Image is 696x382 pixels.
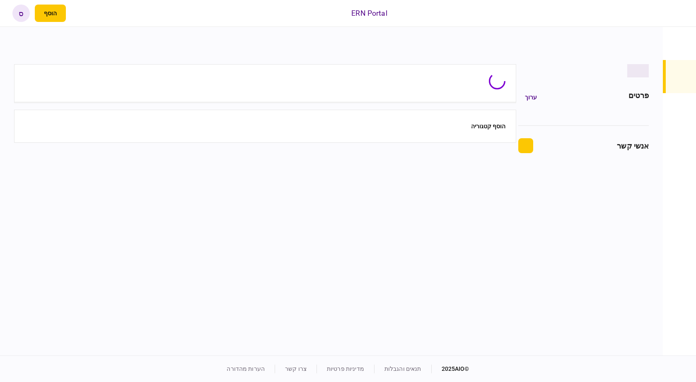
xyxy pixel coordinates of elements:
[518,90,544,105] button: ערוך
[384,365,421,372] a: תנאים והגבלות
[431,365,469,373] div: © 2025 AIO
[35,5,66,22] button: פתח תפריט להוספת לקוח
[285,365,307,372] a: צרו קשר
[12,5,30,22] button: ס
[471,123,505,130] button: הוסף קטגוריה
[617,140,649,151] div: אנשי קשר
[628,90,649,105] div: פרטים
[327,365,364,372] a: מדיניות פרטיות
[71,5,88,22] button: פתח רשימת התראות
[227,365,265,372] a: הערות מהדורה
[351,8,387,19] div: ERN Portal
